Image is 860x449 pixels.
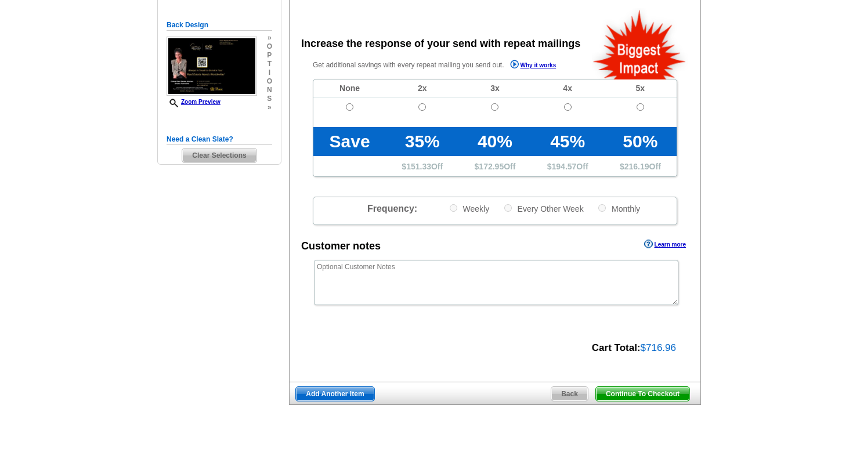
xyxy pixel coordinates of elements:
[313,127,386,156] td: Save
[479,162,504,171] span: 172.95
[167,37,257,96] img: small-thumb.jpg
[267,95,272,103] span: s
[182,149,256,162] span: Clear Selections
[598,204,606,212] input: Monthly
[552,162,577,171] span: 194.57
[532,79,604,97] td: 4x
[267,86,272,95] span: n
[503,203,584,214] label: Every Other Week
[386,156,458,176] td: $ Off
[596,387,689,401] span: Continue To Checkout
[301,238,381,254] div: Customer notes
[604,127,677,156] td: 50%
[551,387,588,401] span: Back
[386,79,458,97] td: 2x
[628,179,860,449] iframe: LiveChat chat widget
[604,156,677,176] td: $ Off
[295,386,374,401] a: Add Another Item
[597,203,640,214] label: Monthly
[458,79,531,97] td: 3x
[167,99,221,105] a: Zoom Preview
[406,162,431,171] span: 151.33
[267,34,272,42] span: »
[267,68,272,77] span: i
[624,162,649,171] span: 216.19
[449,203,490,214] label: Weekly
[458,127,531,156] td: 40%
[386,127,458,156] td: 35%
[532,127,604,156] td: 45%
[267,60,272,68] span: t
[510,60,557,72] a: Why it works
[301,36,580,52] div: Increase the response of your send with repeat mailings
[267,42,272,51] span: o
[504,204,512,212] input: Every Other Week
[167,134,272,145] h5: Need a Clean Slate?
[592,342,641,353] strong: Cart Total:
[267,77,272,86] span: o
[267,103,272,112] span: »
[592,8,688,79] img: biggestImpact.png
[313,59,581,72] p: Get additional savings with every repeat mailing you send out.
[367,204,417,213] span: Frequency:
[267,51,272,60] span: p
[450,204,457,212] input: Weekly
[313,79,386,97] td: None
[551,386,588,401] a: Back
[532,156,604,176] td: $ Off
[167,20,272,31] h5: Back Design
[296,387,374,401] span: Add Another Item
[458,156,531,176] td: $ Off
[604,79,677,97] td: 5x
